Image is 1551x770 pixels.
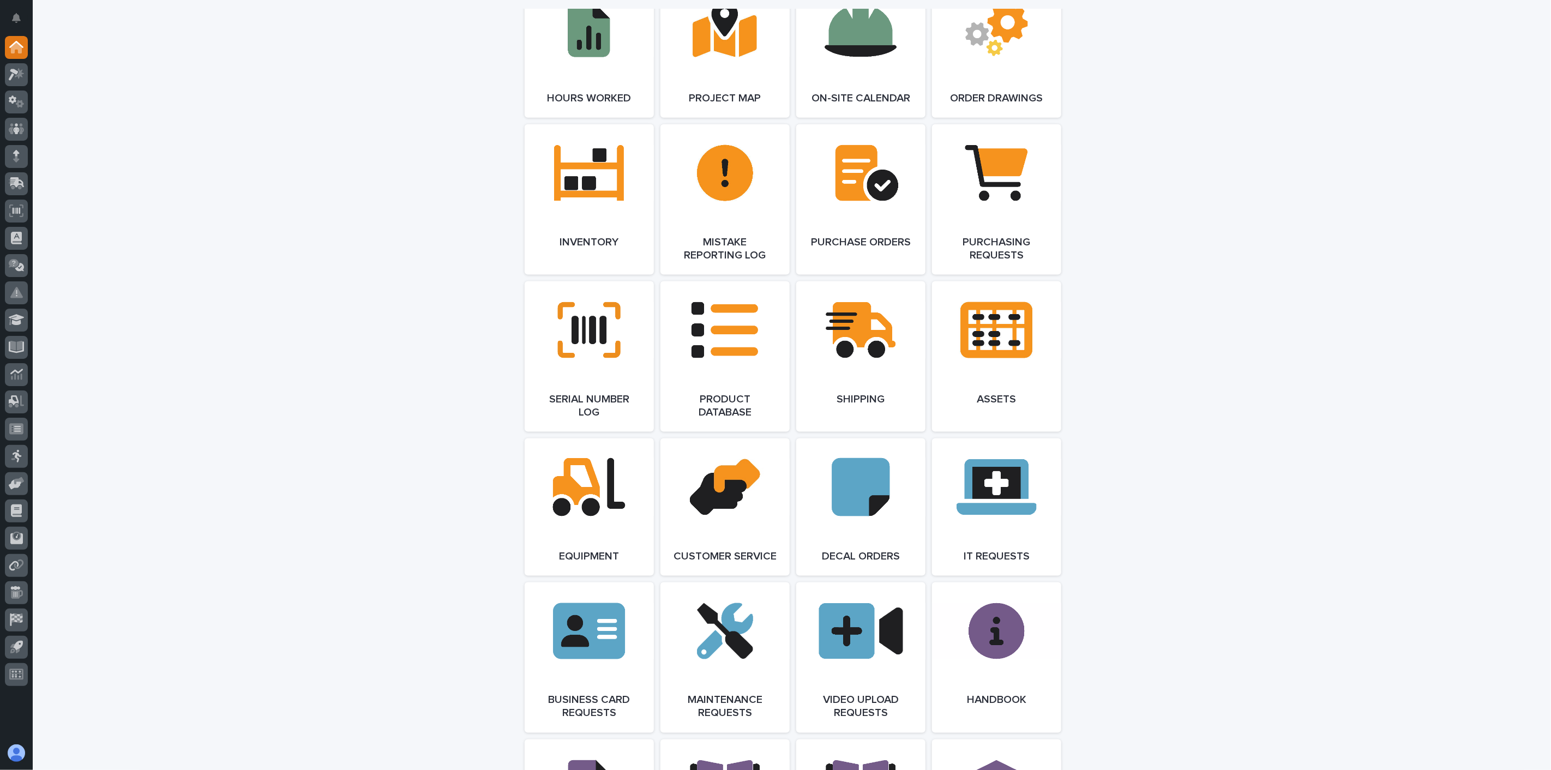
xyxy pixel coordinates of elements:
a: Video Upload Requests [796,582,925,733]
a: Maintenance Requests [660,582,790,733]
a: Handbook [932,582,1061,733]
a: Assets [932,281,1061,432]
a: Serial Number Log [525,281,654,432]
a: Decal Orders [796,438,925,576]
button: users-avatar [5,742,28,765]
div: Notifications [14,13,28,31]
a: Business Card Requests [525,582,654,733]
a: Purchase Orders [796,124,925,275]
a: Inventory [525,124,654,275]
a: Mistake Reporting Log [660,124,790,275]
a: Customer Service [660,438,790,576]
a: Equipment [525,438,654,576]
button: Notifications [5,7,28,29]
a: Purchasing Requests [932,124,1061,275]
a: IT Requests [932,438,1061,576]
a: Shipping [796,281,925,432]
a: Product Database [660,281,790,432]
